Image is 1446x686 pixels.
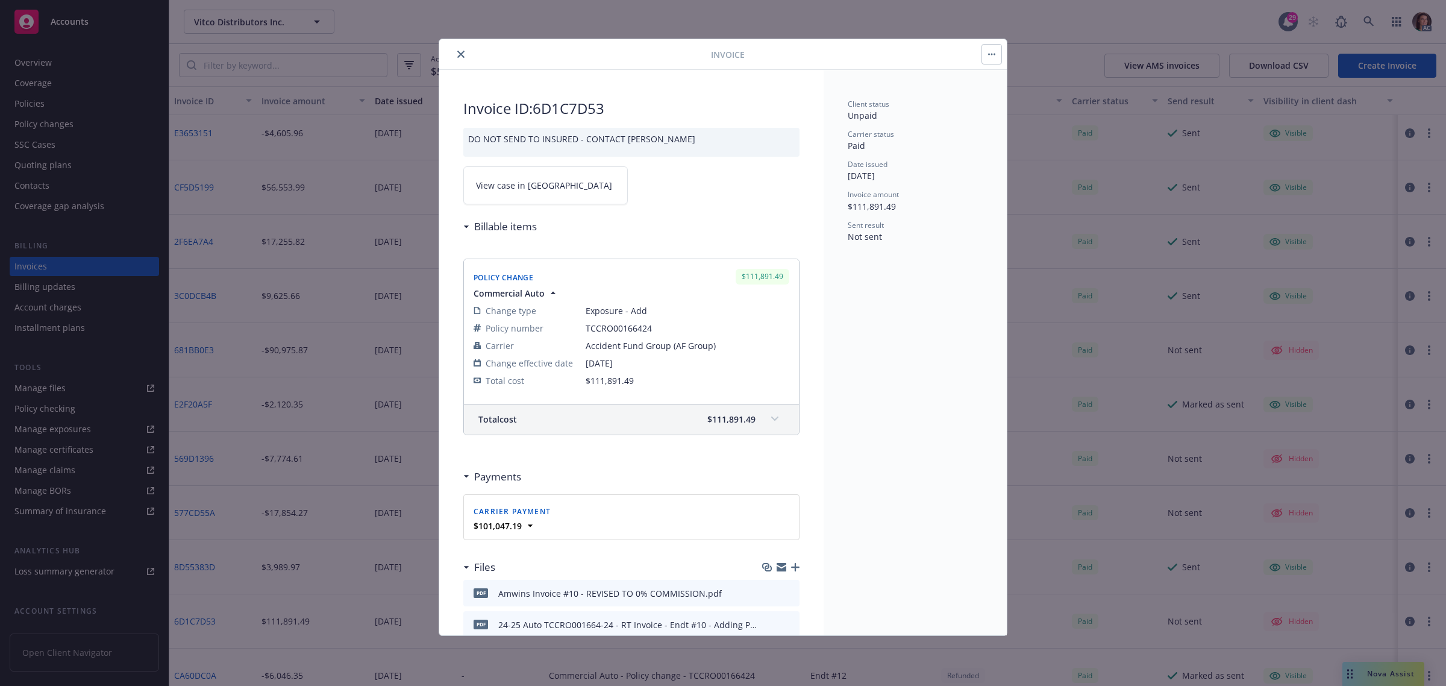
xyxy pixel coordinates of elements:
[848,140,865,151] span: Paid
[463,166,628,204] a: View case in [GEOGRAPHIC_DATA]
[586,304,789,317] span: Exposure - Add
[464,404,799,435] div: Totalcost$111,891.49
[486,357,573,370] span: Change effective date
[586,375,634,386] span: $111,891.49
[586,322,789,335] span: TCCRO00166424
[848,110,877,121] span: Unpaid
[478,413,517,426] span: Total cost
[765,587,774,600] button: download file
[784,618,795,631] button: preview file
[848,129,894,139] span: Carrier status
[474,469,521,485] h3: Payments
[474,620,488,629] span: pdf
[486,374,524,387] span: Total cost
[463,559,495,575] div: Files
[586,339,789,352] span: Accident Fund Group (AF Group)
[463,99,800,118] h2: Invoice ID: 6D1C7D53
[765,618,774,631] button: download file
[848,170,875,181] span: [DATE]
[498,618,760,631] div: 24-25 Auto TCCRO001664-24 - RT Invoice - Endt #10 - Adding PPT and Light Trucks back onto policy.pdf
[474,520,522,532] strong: $101,047.19
[707,413,756,426] span: $111,891.49
[474,287,559,300] button: Commercial Auto
[848,231,882,242] span: Not sent
[486,322,543,335] span: Policy number
[586,357,789,370] span: [DATE]
[474,287,545,300] span: Commercial Auto
[474,219,537,234] h3: Billable items
[474,588,488,597] span: pdf
[498,587,722,600] div: Amwins Invoice #10 - REVISED TO 0% COMMISSION.pdf
[474,559,495,575] h3: Files
[476,179,612,192] span: View case in [GEOGRAPHIC_DATA]
[848,220,884,230] span: Sent result
[486,339,514,352] span: Carrier
[463,219,537,234] div: Billable items
[474,506,551,517] span: Carrier payment
[474,272,533,283] span: Policy Change
[711,48,745,61] span: Invoice
[848,159,887,169] span: Date issued
[848,99,889,109] span: Client status
[486,304,536,317] span: Change type
[848,189,899,200] span: Invoice amount
[454,47,468,61] button: close
[736,269,789,284] div: $111,891.49
[784,587,795,600] button: preview file
[463,469,521,485] div: Payments
[848,201,896,212] span: $111,891.49
[463,128,800,157] div: DO NOT SEND TO INSURED - CONTACT [PERSON_NAME]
